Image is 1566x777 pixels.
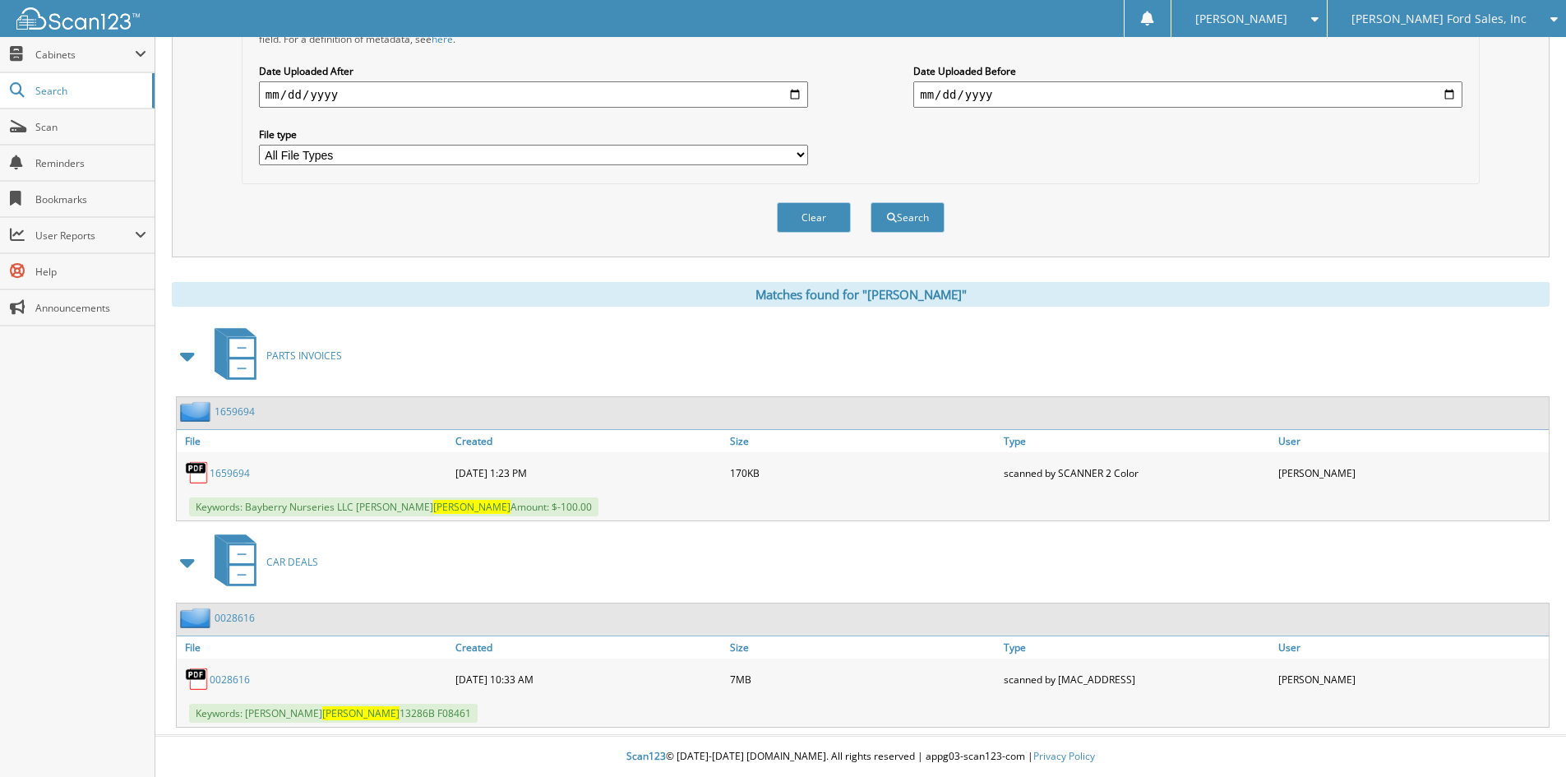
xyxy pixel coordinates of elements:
div: Matches found for "[PERSON_NAME]" [172,282,1550,307]
a: Privacy Policy [1033,749,1095,763]
div: 170KB [726,456,1000,489]
a: File [177,430,451,452]
img: folder2.png [180,608,215,628]
label: Date Uploaded Before [913,64,1462,78]
span: Scan [35,120,146,134]
img: PDF.png [185,460,210,485]
iframe: Chat Widget [1484,698,1566,777]
span: [PERSON_NAME] [1195,14,1287,24]
a: User [1274,430,1549,452]
span: Bookmarks [35,192,146,206]
div: [DATE] 1:23 PM [451,456,726,489]
a: CAR DEALS [205,530,318,594]
span: Announcements [35,301,146,315]
span: Cabinets [35,48,135,62]
a: User [1274,636,1549,659]
a: File [177,636,451,659]
a: here [432,32,453,46]
span: User Reports [35,229,135,243]
a: 1659694 [210,466,250,480]
div: 7MB [726,663,1000,696]
div: [PERSON_NAME] [1274,456,1549,489]
span: Help [35,265,146,279]
div: scanned by SCANNER 2 Color [1000,456,1274,489]
span: Scan123 [626,749,666,763]
span: Keywords: [PERSON_NAME] 13286B F08461 [189,704,478,723]
button: Search [871,202,945,233]
div: scanned by [MAC_ADDRESS] [1000,663,1274,696]
span: Search [35,84,144,98]
a: PARTS INVOICES [205,323,342,388]
input: start [259,81,808,108]
a: 0028616 [215,611,255,625]
span: [PERSON_NAME] [322,706,400,720]
a: 0028616 [210,673,250,687]
a: 1659694 [215,405,255,419]
div: [PERSON_NAME] [1274,663,1549,696]
a: Type [1000,636,1274,659]
span: [PERSON_NAME] Ford Sales, Inc [1351,14,1527,24]
a: Type [1000,430,1274,452]
a: Created [451,430,726,452]
button: Clear [777,202,851,233]
input: end [913,81,1462,108]
a: Created [451,636,726,659]
span: PARTS INVOICES [266,349,342,363]
div: © [DATE]-[DATE] [DOMAIN_NAME]. All rights reserved | appg03-scan123-com | [155,737,1566,777]
span: Keywords: Bayberry Nurseries LLC [PERSON_NAME] Amount: $-100.00 [189,497,598,516]
a: Size [726,430,1000,452]
div: [DATE] 10:33 AM [451,663,726,696]
a: Size [726,636,1000,659]
span: CAR DEALS [266,555,318,569]
label: File type [259,127,808,141]
label: Date Uploaded After [259,64,808,78]
img: PDF.png [185,667,210,691]
span: [PERSON_NAME] [433,500,510,514]
img: folder2.png [180,401,215,422]
span: Reminders [35,156,146,170]
img: scan123-logo-white.svg [16,7,140,30]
